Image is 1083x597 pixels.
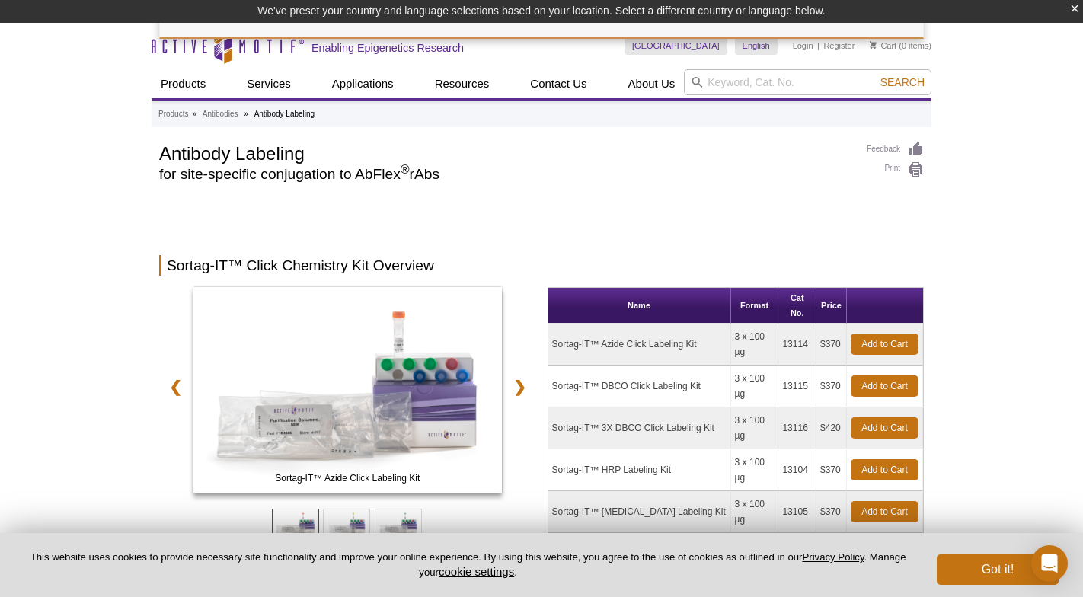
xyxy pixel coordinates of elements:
[548,449,731,491] td: Sortag-IT™ HRP Labeling Kit
[778,324,816,366] td: 13114
[548,491,731,533] td: Sortag-IT™ [MEDICAL_DATA] Labeling Kit
[311,41,464,55] h2: Enabling Epigenetics Research
[731,366,779,407] td: 3 x 100 µg
[159,255,924,276] h2: Sortag-IT™ Click Chemistry Kit Overview
[851,334,918,355] a: Add to Cart
[152,69,215,98] a: Products
[793,40,813,51] a: Login
[254,110,315,118] li: Antibody Labeling
[192,110,196,118] li: »
[870,41,877,49] img: Your Cart
[802,551,864,563] a: Privacy Policy
[401,163,410,176] sup: ®
[851,375,918,397] a: Add to Cart
[816,449,847,491] td: $370
[731,449,779,491] td: 3 x 100 µg
[816,288,847,324] th: Price
[817,37,819,55] li: |
[778,491,816,533] td: 13105
[619,69,685,98] a: About Us
[937,554,1059,585] button: Got it!
[851,501,918,522] a: Add to Cart
[439,565,514,578] button: cookie settings
[548,366,731,407] td: Sortag-IT™ DBCO Click Labeling Kit
[196,471,498,486] span: Sortag-IT™ Azide Click Labeling Kit
[851,459,918,480] a: Add to Cart
[816,407,847,449] td: $420
[867,141,924,158] a: Feedback
[816,324,847,366] td: $370
[870,37,931,55] li: (0 items)
[548,324,731,366] td: Sortag-IT™ Azide Click Labeling Kit
[238,69,300,98] a: Services
[731,491,779,533] td: 3 x 100 µg
[193,287,502,493] img: Sortag-IT™ Azide Click Labeling Kit
[816,366,847,407] td: $370
[503,369,536,404] a: ❯
[244,110,248,118] li: »
[816,491,847,533] td: $370
[625,37,727,55] a: [GEOGRAPHIC_DATA]
[778,288,816,324] th: Cat No.
[323,69,403,98] a: Applications
[823,40,855,51] a: Register
[851,417,918,439] a: Add to Cart
[778,449,816,491] td: 13104
[867,161,924,178] a: Print
[158,107,188,121] a: Products
[684,69,931,95] input: Keyword, Cat. No.
[731,288,779,324] th: Format
[548,407,731,449] td: Sortag-IT™ 3X DBCO Click Labeling Kit
[159,168,851,181] h2: for site-specific conjugation to AbFlex rAbs
[880,76,925,88] span: Search
[548,288,731,324] th: Name
[870,40,896,51] a: Cart
[521,69,596,98] a: Contact Us
[203,107,238,121] a: Antibodies
[426,69,499,98] a: Resources
[1031,545,1068,582] div: Open Intercom Messenger
[735,37,778,55] a: English
[731,407,779,449] td: 3 x 100 µg
[159,141,851,164] h1: Antibody Labeling
[193,287,502,497] a: Sortag-IT™ Azide Click Labeling Kit
[731,324,779,366] td: 3 x 100 µg
[778,366,816,407] td: 13115
[778,407,816,449] td: 13116
[876,75,929,89] button: Search
[24,551,912,579] p: This website uses cookies to provide necessary site functionality and improve your online experie...
[159,369,192,404] a: ❮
